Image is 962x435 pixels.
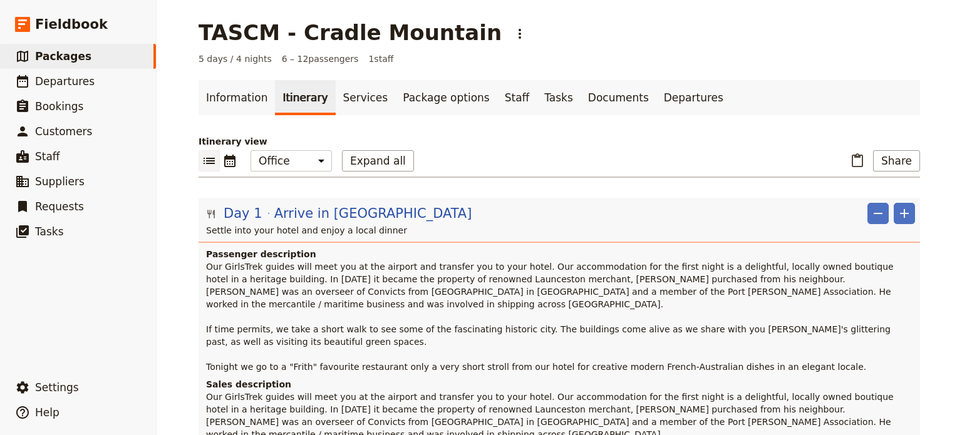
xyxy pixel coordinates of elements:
span: Arrive in [GEOGRAPHIC_DATA] [274,204,472,223]
button: Remove [867,203,889,224]
span: 6 – 12 passengers [282,53,359,65]
button: Add [894,203,915,224]
h1: TASCM - Cradle Mountain [199,20,502,45]
button: Actions [509,23,530,44]
span: Bookings [35,100,83,113]
a: Package options [395,80,497,115]
a: Documents [581,80,656,115]
h4: Sales description [206,378,915,391]
img: logo_orange.svg [20,20,30,30]
a: Services [336,80,396,115]
span: Fieldbook [35,15,108,34]
span: 5 days / 4 nights [199,53,272,65]
span: Settings [35,381,79,394]
a: Information [199,80,275,115]
span: Departures [35,75,95,88]
button: Paste itinerary item [847,150,868,171]
a: Itinerary [275,80,335,115]
div: Domain Overview [48,74,112,82]
span: Suppliers [35,175,85,188]
button: Calendar view [220,150,240,171]
p: Itinerary view [199,135,920,148]
a: Staff [497,80,537,115]
span: Day 1 [224,204,262,223]
span: Requests [35,200,84,213]
button: Share [873,150,920,171]
p: Settle into your hotel and enjoy a local dinner [206,224,915,237]
span: Packages [35,50,91,63]
span: Help [35,406,59,419]
button: List view [199,150,220,171]
img: tab_domain_overview_orange.svg [34,73,44,83]
p: Our GirlsTrek guides will meet you at the airport and transfer you to your hotel. Our accommodati... [206,260,915,373]
img: tab_keywords_by_traffic_grey.svg [125,73,135,83]
div: Domain: [DOMAIN_NAME] [33,33,138,43]
span: Tasks [35,225,64,238]
h4: Passenger description [206,248,915,260]
span: Customers [35,125,92,138]
div: v 4.0.25 [35,20,61,30]
button: Expand all [342,150,414,171]
a: Departures [656,80,731,115]
div: Keywords by Traffic [138,74,211,82]
span: Staff [35,150,60,163]
a: Tasks [537,80,581,115]
button: Edit day information [206,204,472,223]
span: 1 staff [368,53,393,65]
img: website_grey.svg [20,33,30,43]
